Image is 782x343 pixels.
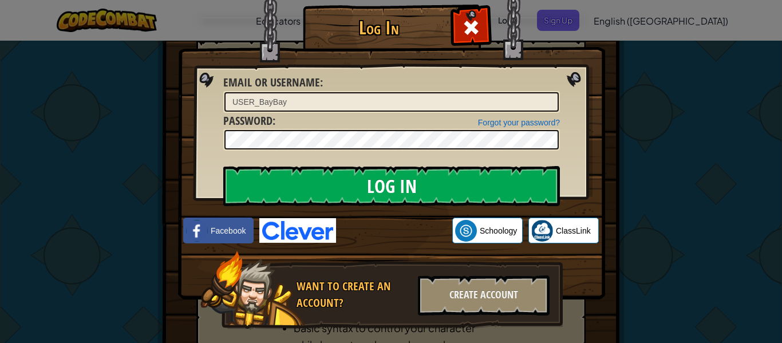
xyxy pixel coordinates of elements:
img: facebook_small.png [186,220,208,242]
div: Create Account [418,275,550,316]
iframe: Sign in with Google Button [336,218,452,243]
img: clever-logo-blue.png [259,218,336,243]
input: Log In [223,166,560,206]
label: : [223,113,275,129]
img: classlink-logo-small.png [531,220,553,242]
span: Email or Username [223,74,320,90]
span: Password [223,113,272,128]
img: schoology.png [455,220,477,242]
div: Want to create an account? [297,278,411,311]
span: Schoology [480,225,517,236]
span: Facebook [211,225,246,236]
h1: Log In [306,18,452,38]
a: Forgot your password? [478,118,560,127]
span: ClassLink [556,225,591,236]
label: : [223,74,323,91]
